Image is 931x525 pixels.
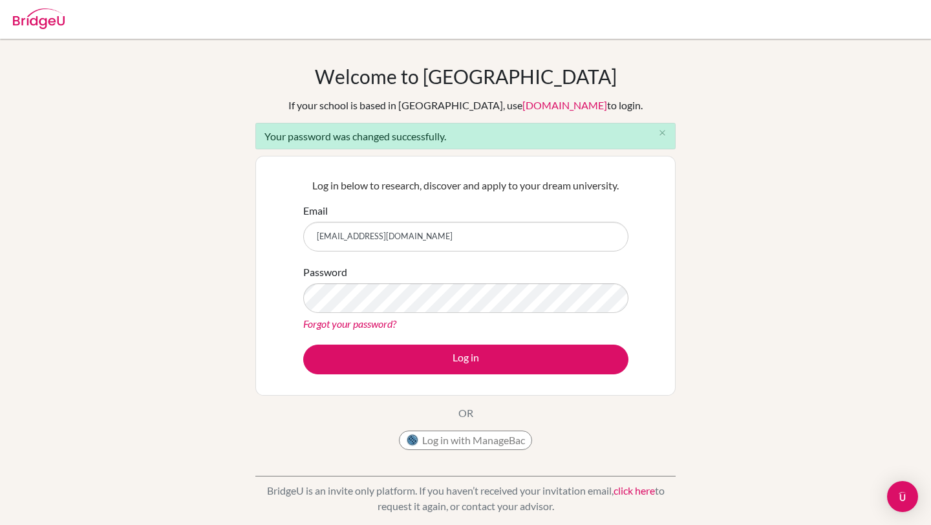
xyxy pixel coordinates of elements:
[13,8,65,29] img: Bridge-U
[399,431,532,450] button: Log in with ManageBac
[303,264,347,280] label: Password
[315,65,617,88] h1: Welcome to [GEOGRAPHIC_DATA]
[303,203,328,219] label: Email
[614,484,655,497] a: click here
[458,405,473,421] p: OR
[303,178,628,193] p: Log in below to research, discover and apply to your dream university.
[255,123,676,149] div: Your password was changed successfully.
[288,98,643,113] div: If your school is based in [GEOGRAPHIC_DATA], use to login.
[303,345,628,374] button: Log in
[255,483,676,514] p: BridgeU is an invite only platform. If you haven’t received your invitation email, to request it ...
[887,481,918,512] div: Open Intercom Messenger
[522,99,607,111] a: [DOMAIN_NAME]
[303,317,396,330] a: Forgot your password?
[658,128,667,138] i: close
[649,123,675,143] button: Close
